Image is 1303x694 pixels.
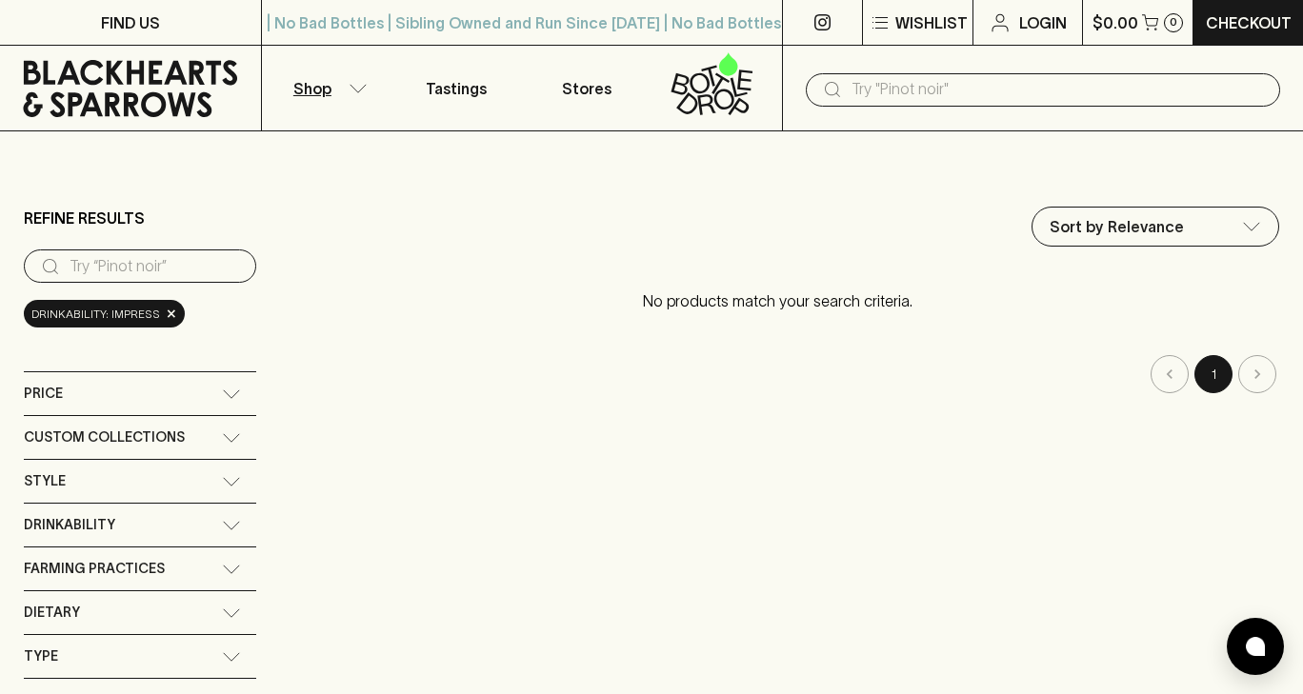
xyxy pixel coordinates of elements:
[852,74,1265,105] input: Try "Pinot noir"
[70,251,241,282] input: Try “Pinot noir”
[24,601,80,625] span: Dietary
[31,305,160,324] span: drinkability: impress
[262,46,392,130] button: Shop
[426,77,487,100] p: Tastings
[293,77,331,100] p: Shop
[1170,17,1177,28] p: 0
[1194,355,1233,393] button: page 1
[1093,11,1138,34] p: $0.00
[24,504,256,546] div: Drinkability
[24,513,115,537] span: Drinkability
[391,46,522,130] a: Tastings
[24,547,256,590] div: Farming Practices
[1246,637,1265,656] img: bubble-icon
[24,372,256,415] div: Price
[101,11,160,34] p: FIND US
[24,207,145,229] p: Refine Results
[275,270,1279,331] p: No products match your search criteria.
[24,469,66,493] span: Style
[1050,215,1184,238] p: Sort by Relevance
[895,11,968,34] p: Wishlist
[24,416,256,459] div: Custom Collections
[24,591,256,634] div: Dietary
[1019,11,1067,34] p: Login
[166,304,177,324] span: ×
[24,382,63,406] span: Price
[1206,11,1292,34] p: Checkout
[24,557,165,581] span: Farming Practices
[24,460,256,503] div: Style
[24,635,256,678] div: Type
[562,77,611,100] p: Stores
[522,46,652,130] a: Stores
[24,644,58,668] span: Type
[275,355,1279,393] nav: pagination navigation
[24,426,185,449] span: Custom Collections
[1032,208,1278,246] div: Sort by Relevance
